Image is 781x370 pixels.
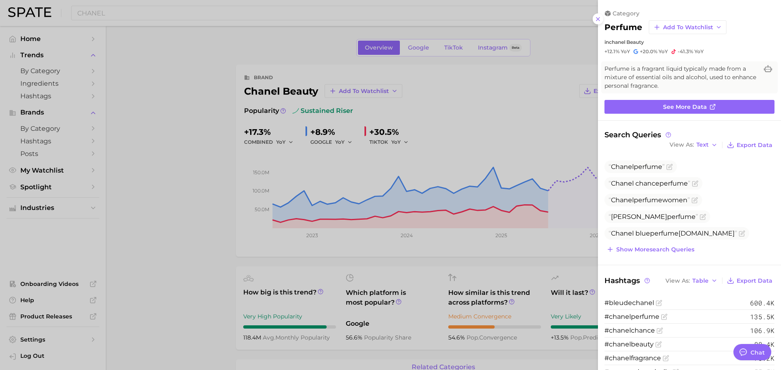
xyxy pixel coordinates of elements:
[668,140,720,150] button: View AsText
[621,48,630,55] span: YoY
[750,312,774,321] span: 135.5k
[604,275,651,286] span: Hashtags
[700,214,706,220] button: Flag as miscategorized or irrelevant
[604,65,758,90] span: Perfume is a fragrant liquid typically made from a mixture of essential oils and alcohol, used to...
[663,24,713,31] span: Add to Watchlist
[692,279,709,283] span: Table
[634,163,662,171] span: perfume
[604,130,672,139] span: Search Queries
[604,313,659,320] span: #chanelperfume
[725,139,774,151] button: Export Data
[655,341,662,348] button: Flag as miscategorized or irrelevant
[604,354,661,362] span: #chanelfragrance
[613,10,639,17] span: category
[604,22,642,32] h2: perfume
[725,275,774,286] button: Export Data
[609,180,690,187] span: Chanel chance
[659,180,688,187] span: perfume
[750,326,774,335] span: 106.9k
[661,314,668,320] button: Flag as miscategorized or irrelevant
[663,355,669,361] button: Flag as miscategorized or irrelevant
[750,299,774,307] span: 600.4k
[650,229,678,237] span: perfume
[609,163,665,171] span: Chanel
[656,300,662,306] button: Flag as miscategorized or irrelevant
[634,196,662,204] span: perfume
[692,197,698,203] button: Flag as miscategorized or irrelevant
[737,277,772,284] span: Export Data
[694,48,704,55] span: YoY
[609,39,644,45] span: chanel beauty
[666,164,673,170] button: Flag as miscategorized or irrelevant
[616,246,694,253] span: Show more search queries
[604,39,774,45] div: in
[609,229,737,237] span: Chanel blue [DOMAIN_NAME]
[670,143,694,147] span: View As
[663,104,707,110] span: See more data
[604,340,654,348] span: #chanelbeauty
[604,299,654,307] span: #bleudechanel
[604,48,620,54] span: +12.1%
[604,100,774,114] a: See more data
[737,142,772,149] span: Export Data
[663,275,720,286] button: View AsTable
[649,20,726,34] button: Add to Watchlist
[659,48,668,55] span: YoY
[692,180,698,187] button: Flag as miscategorized or irrelevant
[696,143,709,147] span: Text
[739,230,745,237] button: Flag as miscategorized or irrelevant
[678,48,693,54] span: -41.3%
[609,213,698,221] span: [PERSON_NAME]
[657,327,663,334] button: Flag as miscategorized or irrelevant
[754,340,774,348] span: 88.4k
[667,213,696,221] span: perfume
[604,327,655,334] span: #chanelchance
[665,279,690,283] span: View As
[609,196,690,204] span: Chanel women
[640,48,657,54] span: +20.0%
[604,244,696,255] button: Show moresearch queries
